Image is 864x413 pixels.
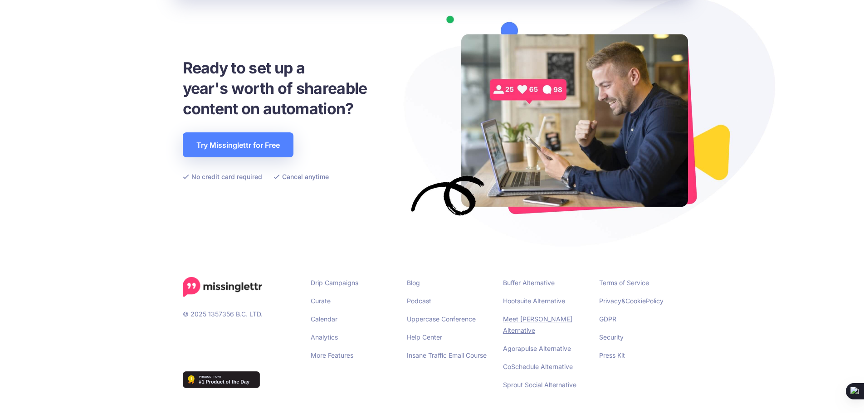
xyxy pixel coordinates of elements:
a: GDPR [599,315,616,323]
img: Missinglettr - Social Media Marketing for content focused teams | Product Hunt [183,371,260,388]
a: Meet [PERSON_NAME] Alternative [503,315,572,334]
a: Security [599,333,624,341]
a: Podcast [407,297,431,305]
a: Uppercase Conference [407,315,476,323]
a: Analytics [311,333,338,341]
li: & Policy [599,295,682,306]
a: Hootsuite Alternative [503,297,565,305]
a: Press Kit [599,351,625,359]
li: No credit card required [183,171,262,182]
a: Drip Campaigns [311,279,358,287]
a: Sprout Social Alternative [503,381,576,389]
h3: Ready to set up a year's worth of shareable content on automation? [183,58,367,119]
li: Cancel anytime [273,171,329,182]
a: Terms of Service [599,279,649,287]
a: More Features [311,351,353,359]
a: Try Missinglettr for Free [183,132,293,157]
a: Help Center [407,333,442,341]
a: Blog [407,279,420,287]
a: CoSchedule Alternative [503,363,573,370]
a: Agorapulse Alternative [503,345,571,352]
a: Calendar [311,315,337,323]
a: Buffer Alternative [503,279,555,287]
a: Insane Traffic Email Course [407,351,487,359]
a: Cookie [625,297,646,305]
a: Privacy [599,297,621,305]
a: Curate [311,297,331,305]
div: © 2025 1357356 B.C. LTD. [176,277,304,397]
